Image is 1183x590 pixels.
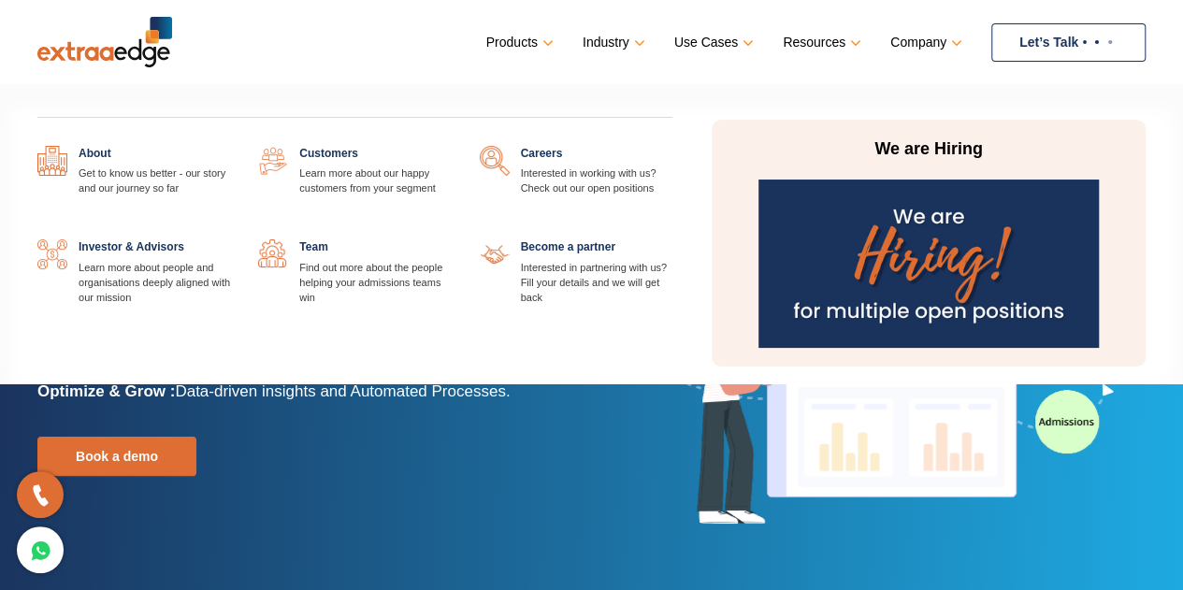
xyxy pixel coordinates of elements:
a: Book a demo [37,437,196,476]
p: We are Hiring [753,138,1104,161]
a: Resources [783,29,858,56]
a: Products [486,29,550,56]
b: Optimize & Grow : [37,382,175,400]
a: Industry [583,29,642,56]
a: Company [890,29,959,56]
a: Let’s Talk [991,23,1146,62]
span: Data-driven insights and Automated Processes. [175,382,510,400]
a: Use Cases [674,29,750,56]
